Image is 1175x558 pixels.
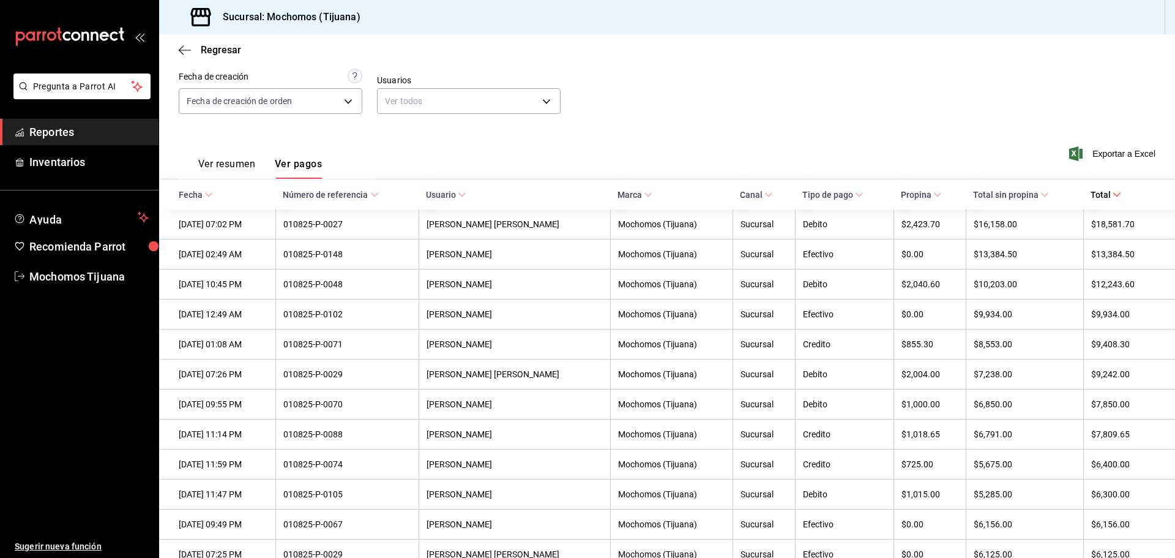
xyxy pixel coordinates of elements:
[901,309,958,319] div: $0.00
[179,219,268,229] div: [DATE] 07:02 PM
[803,339,886,349] div: Credito
[803,279,886,289] div: Debito
[740,339,788,349] div: Sucursal
[213,10,360,25] h3: Sucursal: Mochomos (Tijuana)
[1091,219,1155,229] div: $18,581.70
[427,249,603,259] div: [PERSON_NAME]
[283,190,378,200] span: Número de referencia
[283,219,411,229] div: 010825-P-0027
[29,124,149,140] span: Reportes
[974,429,1076,439] div: $6,791.00
[179,489,268,499] div: [DATE] 11:47 PM
[740,429,788,439] div: Sucursal
[9,89,151,102] a: Pregunta a Parrot AI
[1091,190,1121,200] span: Total
[803,249,886,259] div: Efectivo
[427,489,603,499] div: [PERSON_NAME]
[283,429,411,439] div: 010825-P-0088
[974,489,1076,499] div: $5,285.00
[618,249,725,259] div: Mochomos (Tijuana)
[198,158,255,179] button: Ver resumen
[901,519,958,529] div: $0.00
[1091,339,1155,349] div: $9,408.30
[283,249,411,259] div: 010825-P-0148
[974,339,1076,349] div: $8,553.00
[29,154,149,170] span: Inventarios
[974,279,1076,289] div: $10,203.00
[974,459,1076,469] div: $5,675.00
[283,489,411,499] div: 010825-P-0105
[618,369,725,379] div: Mochomos (Tijuana)
[179,459,268,469] div: [DATE] 11:59 PM
[427,339,603,349] div: [PERSON_NAME]
[1091,429,1155,439] div: $7,809.65
[427,219,603,229] div: [PERSON_NAME] [PERSON_NAME]
[1091,459,1155,469] div: $6,400.00
[179,70,248,83] div: Fecha de creación
[179,369,268,379] div: [DATE] 07:26 PM
[201,44,241,56] span: Regresar
[187,95,292,107] span: Fecha de creación de orden
[618,489,725,499] div: Mochomos (Tijuana)
[618,309,725,319] div: Mochomos (Tijuana)
[1091,369,1155,379] div: $9,242.00
[377,88,561,114] div: Ver todos
[740,249,788,259] div: Sucursal
[377,76,561,85] label: Usuarios
[618,339,725,349] div: Mochomos (Tijuana)
[803,369,886,379] div: Debito
[618,429,725,439] div: Mochomos (Tijuana)
[179,519,268,529] div: [DATE] 09:49 PM
[1091,279,1155,289] div: $12,243.60
[427,519,603,529] div: [PERSON_NAME]
[901,399,958,409] div: $1,000.00
[427,399,603,409] div: [PERSON_NAME]
[803,219,886,229] div: Debito
[901,369,958,379] div: $2,004.00
[427,459,603,469] div: [PERSON_NAME]
[1091,519,1155,529] div: $6,156.00
[198,158,322,179] div: navigation tabs
[740,519,788,529] div: Sucursal
[973,190,1049,200] span: Total sin propina
[29,238,149,255] span: Recomienda Parrot
[1091,489,1155,499] div: $6,300.00
[618,399,725,409] div: Mochomos (Tijuana)
[283,459,411,469] div: 010825-P-0074
[740,399,788,409] div: Sucursal
[427,309,603,319] div: [PERSON_NAME]
[179,429,268,439] div: [DATE] 11:14 PM
[974,249,1076,259] div: $13,384.50
[1072,146,1155,161] button: Exportar a Excel
[901,219,958,229] div: $2,423.70
[618,219,725,229] div: Mochomos (Tijuana)
[618,459,725,469] div: Mochomos (Tijuana)
[179,309,268,319] div: [DATE] 12:49 AM
[1091,249,1155,259] div: $13,384.50
[740,459,788,469] div: Sucursal
[901,279,958,289] div: $2,040.60
[803,399,886,409] div: Debito
[29,210,133,225] span: Ayuda
[803,459,886,469] div: Credito
[901,190,942,200] span: Propina
[803,489,886,499] div: Debito
[974,369,1076,379] div: $7,238.00
[283,339,411,349] div: 010825-P-0071
[275,158,322,179] button: Ver pagos
[33,80,132,93] span: Pregunta a Parrot AI
[135,32,144,42] button: open_drawer_menu
[427,369,603,379] div: [PERSON_NAME] [PERSON_NAME]
[179,44,241,56] button: Regresar
[179,339,268,349] div: [DATE] 01:08 AM
[974,309,1076,319] div: $9,934.00
[179,190,213,200] span: Fecha
[179,249,268,259] div: [DATE] 02:49 AM
[427,279,603,289] div: [PERSON_NAME]
[283,369,411,379] div: 010825-P-0029
[283,519,411,529] div: 010825-P-0067
[426,190,466,200] span: Usuario
[283,309,411,319] div: 010825-P-0102
[803,519,886,529] div: Efectivo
